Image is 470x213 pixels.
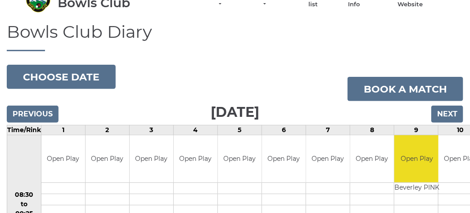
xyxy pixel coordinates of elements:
[130,125,174,135] td: 3
[394,135,439,182] td: Open Play
[350,125,394,135] td: 8
[350,135,394,182] td: Open Play
[394,125,438,135] td: 9
[218,135,262,182] td: Open Play
[7,125,41,135] td: Time/Rink
[7,106,59,123] input: Previous
[130,135,173,182] td: Open Play
[41,135,85,182] td: Open Play
[431,106,463,123] input: Next
[41,125,86,135] td: 1
[306,135,350,182] td: Open Play
[7,65,116,89] button: Choose date
[7,22,463,52] h1: Bowls Club Diary
[394,182,439,194] td: Beverley PINK
[306,125,350,135] td: 7
[174,125,218,135] td: 4
[348,77,463,101] a: Book a match
[174,135,217,182] td: Open Play
[262,125,306,135] td: 6
[86,125,130,135] td: 2
[218,125,262,135] td: 5
[262,135,306,182] td: Open Play
[86,135,129,182] td: Open Play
